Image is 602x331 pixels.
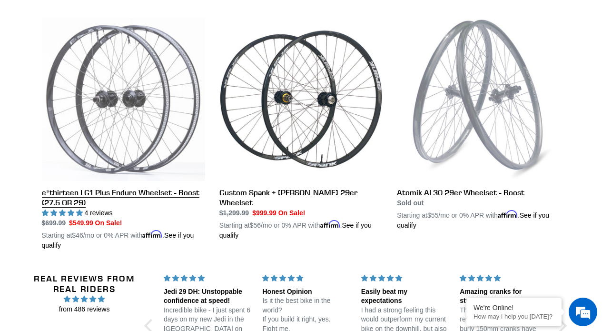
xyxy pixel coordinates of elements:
div: Easily beat my expectations [361,287,448,306]
div: Honest Opinion [262,287,349,297]
h2: Real Reviews from Real Riders [30,273,138,294]
div: 5 stars [164,273,251,283]
div: 5 stars [262,273,349,283]
div: 5 stars [460,273,547,283]
span: from 486 reviews [30,304,138,314]
div: Jedi 29 DH: Unstoppable confidence at speed! [164,287,251,306]
div: We're Online! [474,304,554,311]
div: 5 stars [361,273,448,283]
div: Amazing cranks for stumpy legs, great customer service too [460,287,547,306]
span: 4.96 stars [30,294,138,304]
p: How may I help you today? [474,313,554,320]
